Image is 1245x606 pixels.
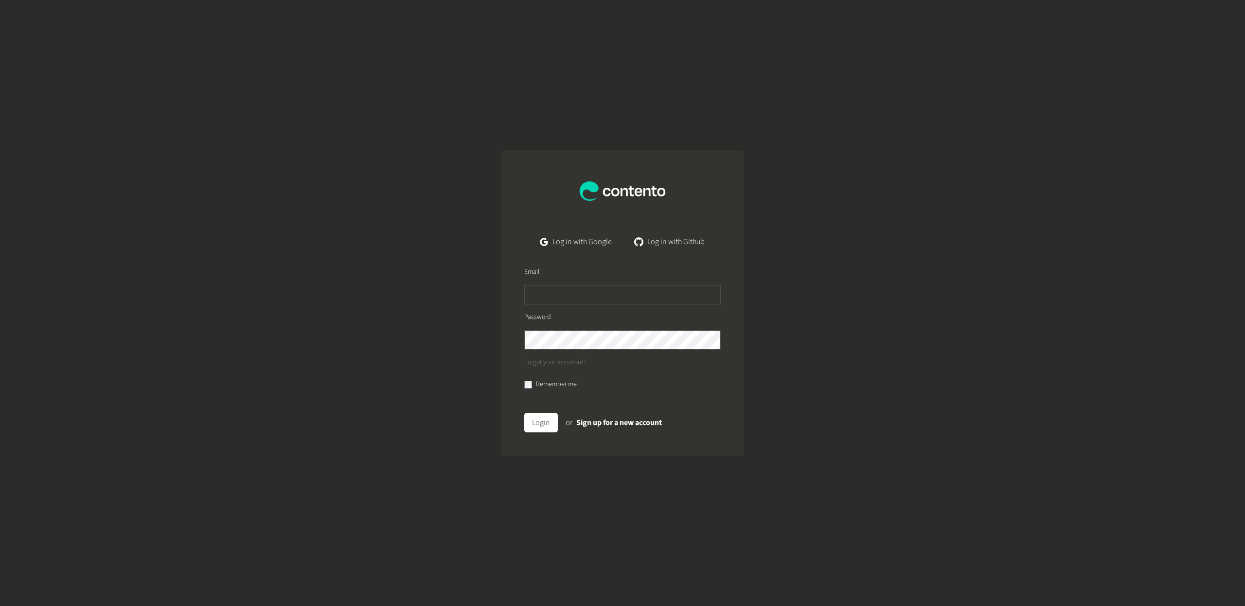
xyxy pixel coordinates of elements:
a: Forgot your password? [524,357,587,368]
span: or [566,417,572,428]
label: Password [524,312,551,322]
label: Email [524,267,539,277]
label: Remember me [536,379,577,390]
a: Log in with Google [533,232,620,251]
a: Log in with Github [627,232,712,251]
a: Sign up for a new account [576,417,662,428]
button: Login [524,413,558,432]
